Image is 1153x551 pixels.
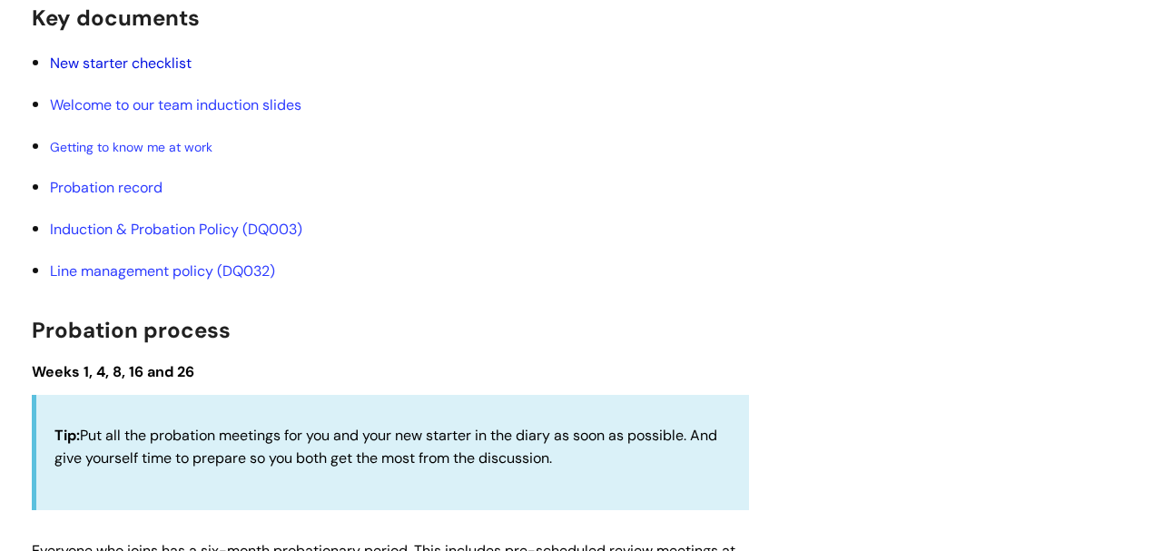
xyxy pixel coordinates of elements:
span: Key documents [32,4,200,32]
a: Line management policy (DQ032) [50,261,275,280]
a: New starter checklist [50,54,192,73]
a: Getting to know me at work [50,135,212,157]
strong: Tip: [54,426,80,445]
span: Put all the probation meetings for you and your new starter in the diary as soon as possible. And... [54,426,717,467]
span: Getting to know me at work [50,139,212,155]
a: Probation record [50,178,163,197]
span: Weeks 1, 4, 8, 16 and 26 [32,362,194,381]
a: Welcome to our team induction slides [50,95,301,114]
a: Induction & Probation Policy (DQ003) [50,220,302,239]
span: Probation process [32,316,231,344]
